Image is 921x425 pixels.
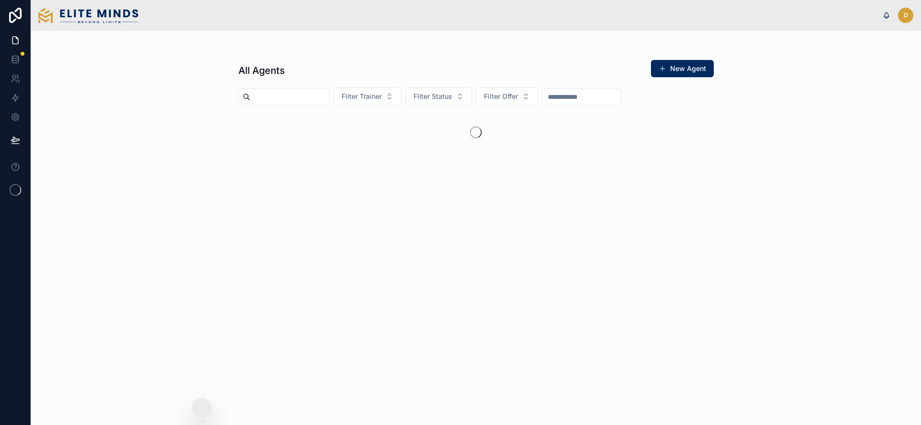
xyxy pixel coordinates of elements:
[342,92,382,101] span: Filter Trainer
[904,12,908,19] span: D
[413,92,452,101] span: Filter Status
[484,92,518,101] span: Filter Offer
[651,60,714,77] button: New Agent
[405,87,472,106] button: Select Button
[146,13,883,17] div: scrollable content
[238,64,285,77] h1: All Agents
[476,87,538,106] button: Select Button
[333,87,401,106] button: Select Button
[38,8,138,23] img: App logo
